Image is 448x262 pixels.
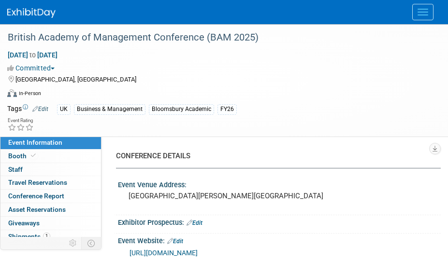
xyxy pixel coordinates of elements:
[0,217,101,230] a: Giveaways
[0,230,101,243] a: Shipments1
[187,220,202,226] a: Edit
[32,106,48,112] a: Edit
[8,152,38,160] span: Booth
[7,51,58,59] span: [DATE] [DATE]
[8,118,34,123] div: Event Rating
[43,233,50,240] span: 1
[0,163,101,176] a: Staff
[0,176,101,189] a: Travel Reservations
[0,136,101,149] a: Event Information
[129,192,430,200] pre: [GEOGRAPHIC_DATA][PERSON_NAME][GEOGRAPHIC_DATA]
[8,138,62,146] span: Event Information
[15,76,136,83] span: [GEOGRAPHIC_DATA], [GEOGRAPHIC_DATA]
[412,4,434,20] button: Menu
[18,90,41,97] div: In-Person
[7,8,56,18] img: ExhibitDay
[28,51,37,59] span: to
[74,104,145,114] div: Business & Management
[8,179,67,186] span: Travel Reservations
[7,89,17,97] img: Format-Inperson.png
[167,238,183,245] a: Edit
[118,234,441,246] div: Event Website:
[7,88,436,102] div: Event Format
[8,206,66,213] span: Asset Reservations
[8,192,64,200] span: Conference Report
[217,104,237,114] div: FY26
[31,153,36,158] i: Booth reservation complete
[118,178,441,190] div: Event Venue Address:
[118,215,441,228] div: Exhibitor Prospectus:
[130,249,198,257] a: [URL][DOMAIN_NAME]
[4,29,429,46] div: British Academy of Management Conference (BAM 2025)
[7,104,48,115] td: Tags
[0,150,101,163] a: Booth
[8,233,50,240] span: Shipments
[149,104,214,114] div: Bloomsbury Academic
[8,165,23,173] span: Staff
[0,203,101,216] a: Asset Reservations
[65,237,82,249] td: Personalize Event Tab Strip
[57,104,71,114] div: UK
[0,190,101,203] a: Conference Report
[116,151,434,161] div: CONFERENCE DETAILS
[82,237,101,249] td: Toggle Event Tabs
[8,219,40,227] span: Giveaways
[7,63,58,73] button: Committed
